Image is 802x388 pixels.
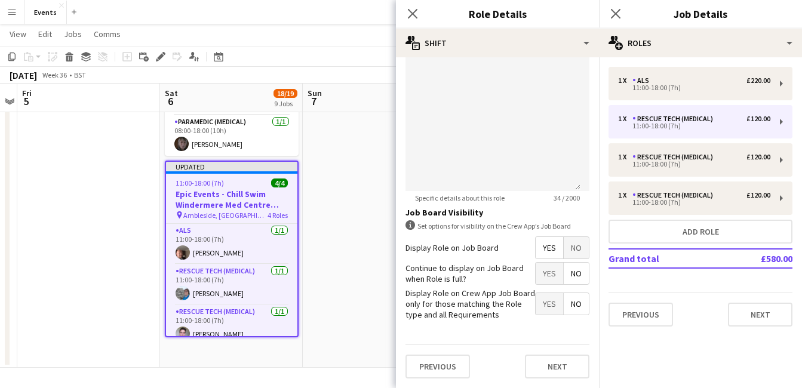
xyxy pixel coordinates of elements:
[163,94,178,108] span: 6
[746,191,770,199] div: £120.00
[632,76,654,85] div: ALS
[599,29,802,57] div: Roles
[746,76,770,85] div: £220.00
[405,207,589,218] h3: Job Board Visibility
[166,162,297,171] div: Updated
[405,220,589,232] div: Set options for visibility on the Crew App’s Job Board
[38,29,52,39] span: Edit
[609,220,792,244] button: Add role
[618,161,770,167] div: 11:00-18:00 (7h)
[632,191,718,199] div: Rescue Tech (Medical)
[271,178,288,187] span: 4/4
[396,6,599,21] h3: Role Details
[39,70,69,79] span: Week 36
[59,26,87,42] a: Jobs
[166,264,297,305] app-card-role: Rescue Tech (Medical)1/111:00-18:00 (7h)[PERSON_NAME]
[536,263,563,284] span: Yes
[564,263,589,284] span: No
[632,153,718,161] div: Rescue Tech (Medical)
[536,237,563,258] span: Yes
[396,29,599,57] div: Shift
[728,303,792,327] button: Next
[564,293,589,315] span: No
[618,115,632,123] div: 1 x
[166,224,297,264] app-card-role: ALS1/111:00-18:00 (7h)[PERSON_NAME]
[274,89,297,98] span: 18/19
[306,94,322,108] span: 7
[165,115,299,156] app-card-role: Paramedic (Medical)1/108:00-18:00 (10h)[PERSON_NAME]
[544,193,589,202] span: 34 / 2000
[165,161,299,337] app-job-card: Updated11:00-18:00 (7h)4/4Epic Events - Chill Swim Windermere Med Centre Finish Ambleside, [GEOGR...
[89,26,125,42] a: Comms
[166,305,297,346] app-card-role: Rescue Tech (Medical)1/111:00-18:00 (7h)[PERSON_NAME]
[94,29,121,39] span: Comms
[536,293,563,315] span: Yes
[618,199,770,205] div: 11:00-18:00 (7h)
[24,1,67,24] button: Events
[74,70,86,79] div: BST
[183,211,268,220] span: Ambleside, [GEOGRAPHIC_DATA]
[33,26,57,42] a: Edit
[618,153,632,161] div: 1 x
[525,355,589,378] button: Next
[618,123,770,129] div: 11:00-18:00 (7h)
[618,191,632,199] div: 1 x
[165,88,178,98] span: Sat
[618,85,770,91] div: 11:00-18:00 (7h)
[5,26,31,42] a: View
[166,189,297,210] h3: Epic Events - Chill Swim Windermere Med Centre Finish
[564,237,589,258] span: No
[721,249,792,268] td: £580.00
[599,6,802,21] h3: Job Details
[405,355,470,378] button: Previous
[64,29,82,39] span: Jobs
[22,88,32,98] span: Fri
[618,76,632,85] div: 1 x
[10,29,26,39] span: View
[746,153,770,161] div: £120.00
[405,193,514,202] span: Specific details about this role
[746,115,770,123] div: £120.00
[308,88,322,98] span: Sun
[268,211,288,220] span: 4 Roles
[609,249,721,268] td: Grand total
[176,178,224,187] span: 11:00-18:00 (7h)
[274,99,297,108] div: 9 Jobs
[405,263,535,284] label: Continue to display on Job Board when Role is full?
[632,115,718,123] div: Rescue Tech (Medical)
[20,94,32,108] span: 5
[10,69,37,81] div: [DATE]
[609,303,673,327] button: Previous
[405,242,499,253] label: Display Role on Job Board
[405,288,535,321] label: Display Role on Crew App Job Board only for those matching the Role type and all Requirements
